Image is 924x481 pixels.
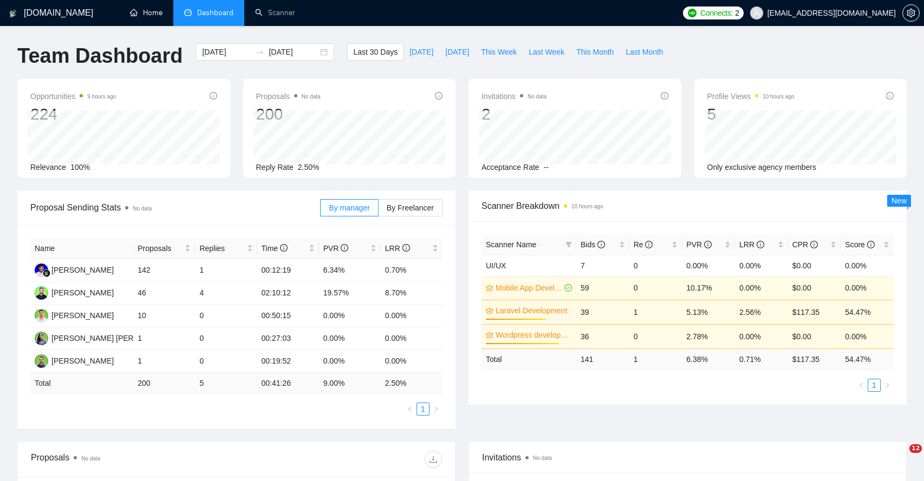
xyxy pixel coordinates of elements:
[210,92,217,100] span: info-circle
[387,203,434,212] span: By Freelancer
[133,206,152,212] span: No data
[788,276,841,300] td: $0.00
[17,43,183,69] h1: Team Dashboard
[35,332,48,345] img: SS
[682,348,735,370] td: 6.38 %
[576,276,629,300] td: 59
[35,286,48,300] img: SK
[909,444,922,453] span: 12
[576,348,629,370] td: 141
[30,90,116,103] span: Opportunities
[319,282,381,305] td: 19.57%
[544,163,549,172] span: --
[645,241,653,248] span: info-circle
[195,327,257,350] td: 0
[868,379,880,391] a: 1
[634,240,653,249] span: Re
[475,43,523,61] button: This Week
[682,300,735,324] td: 5.13%
[886,92,894,100] span: info-circle
[735,276,788,300] td: 0.00%
[858,382,864,388] span: left
[597,241,605,248] span: info-circle
[884,382,890,388] span: right
[31,451,237,468] div: Proposals
[763,94,794,100] time: 10 hours ago
[407,406,413,412] span: left
[35,265,114,274] a: FR[PERSON_NAME]
[445,46,469,58] span: [DATE]
[30,238,133,259] th: Name
[753,9,760,17] span: user
[576,300,629,324] td: 39
[269,46,318,58] input: End date
[486,307,493,314] span: crown
[381,259,443,282] td: 0.70%
[319,327,381,350] td: 0.00%
[302,94,321,100] span: No data
[257,282,319,305] td: 02:10:12
[425,455,441,464] span: download
[486,331,493,339] span: crown
[257,373,319,394] td: 00:41:26
[256,163,294,172] span: Reply Rate
[700,7,733,19] span: Connects:
[735,7,739,19] span: 2
[482,451,893,464] span: Invitations
[682,324,735,348] td: 2.78%
[195,305,257,327] td: 0
[565,241,572,248] span: filter
[195,350,257,373] td: 0
[486,261,506,270] a: UI/UX
[486,284,493,292] span: crown
[855,379,868,392] button: left
[319,305,381,327] td: 0.00%
[688,9,697,17] img: upwork-logo.png
[529,46,564,58] span: Last Week
[881,379,894,392] li: Next Page
[629,300,682,324] td: 1
[70,163,90,172] span: 100%
[486,240,536,249] span: Scanner Name
[9,5,17,22] img: logo
[409,46,433,58] span: [DATE]
[481,46,517,58] span: This Week
[43,269,50,277] img: gigradar-bm.png
[30,373,133,394] td: Total
[704,241,712,248] span: info-circle
[195,373,257,394] td: 5
[347,43,404,61] button: Last 30 Days
[341,244,348,252] span: info-circle
[353,46,398,58] span: Last 30 Days
[30,201,320,214] span: Proposal Sending Stats
[433,406,439,412] span: right
[430,403,443,416] li: Next Page
[528,94,546,100] span: No data
[381,327,443,350] td: 0.00%
[439,43,475,61] button: [DATE]
[404,43,439,61] button: [DATE]
[887,444,913,470] iframe: Intercom live chat
[319,259,381,282] td: 6.34%
[810,241,818,248] span: info-circle
[481,90,546,103] span: Invitations
[430,403,443,416] button: right
[199,242,244,254] span: Replies
[404,403,417,416] li: Previous Page
[881,379,894,392] button: right
[841,348,894,370] td: 54.47 %
[735,324,788,348] td: 0.00%
[195,238,257,259] th: Replies
[841,324,894,348] td: 0.00%
[629,324,682,348] td: 0
[788,300,841,324] td: $117.35
[845,240,874,249] span: Score
[133,305,195,327] td: 10
[257,327,319,350] td: 00:27:03
[35,288,114,296] a: SK[PERSON_NAME]
[257,259,319,282] td: 00:12:19
[707,90,795,103] span: Profile Views
[256,104,321,124] div: 200
[481,199,894,213] span: Scanner Breakdown
[629,276,682,300] td: 0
